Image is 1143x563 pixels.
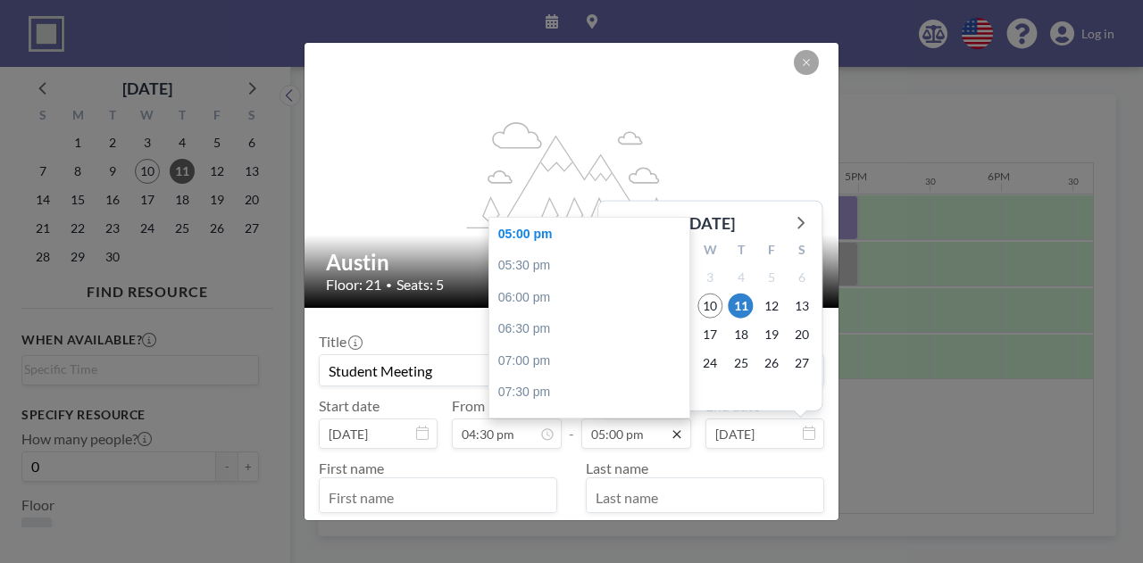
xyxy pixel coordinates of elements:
span: Floor: 21 [326,276,381,294]
div: 06:30 pm [489,313,698,345]
input: Guest reservation [320,355,823,385]
div: 07:00 pm [489,345,698,377]
span: Seats: 5 [396,276,444,294]
label: From [452,397,485,415]
span: - [569,403,574,443]
label: Title [319,333,361,351]
label: Last name [586,460,648,476]
label: Start date [319,397,380,415]
span: • [386,278,392,292]
h2: Austin [326,249,819,276]
div: 06:00 pm [489,282,698,314]
input: Last name [587,482,823,512]
div: 08:00 pm [489,409,698,441]
div: 07:30 pm [489,377,698,409]
input: First name [320,482,556,512]
div: 05:00 pm [489,219,698,251]
div: 05:30 pm [489,250,698,282]
label: First name [319,460,384,476]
